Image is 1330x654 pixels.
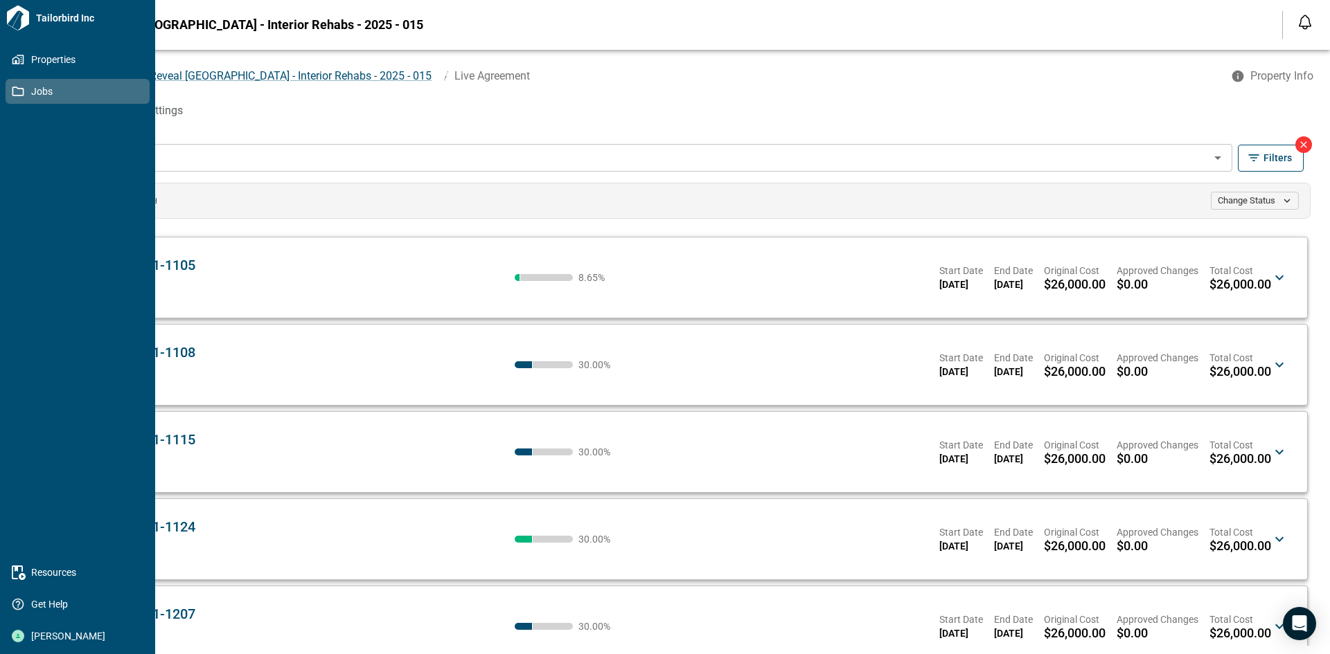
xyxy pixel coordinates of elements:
span: Start Date [939,264,983,278]
span: Start Date [939,351,983,365]
span: $26,000.00 [1209,626,1271,640]
span: Property Info [1250,69,1313,83]
span: [DATE] [994,626,1033,640]
span: End Date [994,351,1033,365]
span: [PERSON_NAME] [24,629,136,643]
span: VA-147 Reveal [GEOGRAPHIC_DATA] - Interior Rehabs - 2025 - 015 [112,69,432,82]
span: 30.00 % [578,447,620,457]
span: $0.00 [1117,365,1148,379]
span: Approved Changes [1117,438,1198,452]
span: Filters [1263,151,1292,165]
span: $0.00 [1117,452,1148,466]
span: Total Cost [1209,351,1271,365]
span: Original Cost [1044,351,1106,365]
span: 8.65 % [578,273,620,282]
span: End Date [994,612,1033,626]
span: [DATE] [994,452,1033,466]
span: End Date [994,264,1033,278]
span: End Date [994,438,1033,452]
span: Approved Changes [1117,612,1198,626]
span: Get Help [24,597,136,611]
a: Properties [6,47,150,72]
span: Resources [24,565,136,579]
span: $26,000.00 [1044,278,1106,291]
button: Change Status [1211,192,1299,210]
span: [DATE] [939,452,983,466]
span: $26,000.00 [1044,539,1106,553]
span: [DATE] [994,539,1033,553]
span: Total Cost [1209,525,1271,539]
a: Jobs [6,79,150,104]
span: $26,000.00 [1209,539,1271,553]
span: $0.00 [1117,278,1148,291]
span: 30.00 % [578,621,620,631]
span: $26,000.00 [1209,365,1271,379]
span: Properties [24,53,136,66]
button: Filters [1238,145,1304,172]
span: End Date [994,525,1033,539]
span: Total Cost [1209,612,1271,626]
span: Original Cost [1044,438,1106,452]
span: Approved Changes [1117,351,1198,365]
span: 30.00 % [578,360,620,370]
div: NJ017-001-1124In Progress30.00%Start Date[DATE]End Date[DATE]Original Cost$26,000.00Approved Chan... [70,510,1293,568]
span: Total Cost [1209,264,1271,278]
span: [DATE] [939,539,983,553]
button: Open notification feed [1294,11,1316,33]
span: $26,000.00 [1044,365,1106,379]
span: [DATE] [994,365,1033,379]
button: Open [1208,148,1227,167]
div: Open Intercom Messenger [1283,607,1316,640]
span: Jobs [24,84,136,98]
span: 30.00 % [578,534,620,544]
span: VA-147 Reveal [GEOGRAPHIC_DATA] - Interior Rehabs - 2025 - 015 [50,18,423,32]
div: NJ017-001-1115In Progress30.00%Start Date[DATE]End Date[DATE]Original Cost$26,000.00Approved Chan... [70,423,1293,481]
span: Start Date [939,438,983,452]
span: $0.00 [1117,539,1148,553]
span: Original Cost [1044,612,1106,626]
span: [DATE] [939,278,983,291]
span: Tailorbird Inc [30,11,150,25]
span: Live Agreement [454,69,530,82]
div: NJ017-001-1108In Progress30.00%Start Date[DATE]End Date[DATE]Original Cost$26,000.00Approved Chan... [70,336,1293,394]
div: base tabs [36,94,1330,127]
span: Settings [143,104,183,118]
span: Original Cost [1044,525,1106,539]
span: Total Cost [1209,438,1271,452]
div: NJ017-001-1105In Progress8.65%Start Date[DATE]End Date[DATE]Original Cost$26,000.00Approved Chang... [70,248,1293,307]
span: Original Cost [1044,264,1106,278]
span: Approved Changes [1117,525,1198,539]
button: Property Info [1223,64,1324,89]
span: $0.00 [1117,626,1148,640]
nav: breadcrumb [36,68,1223,84]
span: $26,000.00 [1044,626,1106,640]
span: $26,000.00 [1209,452,1271,466]
span: Start Date [939,612,983,626]
span: [DATE] [939,626,983,640]
span: Start Date [939,525,983,539]
span: $26,000.00 [1044,452,1106,466]
span: [DATE] [939,365,983,379]
span: [DATE] [994,278,1033,291]
span: Approved Changes [1117,264,1198,278]
span: $26,000.00 [1209,278,1271,291]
